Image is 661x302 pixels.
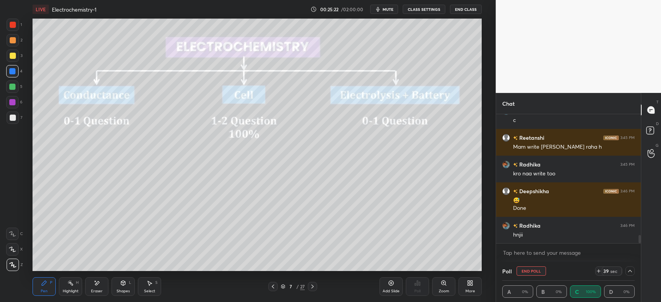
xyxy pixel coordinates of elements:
[6,81,22,93] div: 5
[513,170,635,178] div: kro naa write too
[7,34,22,46] div: 2
[513,117,635,124] div: c
[502,134,510,142] img: default.png
[513,189,518,194] img: no-rating-badge.077c3623.svg
[502,187,510,195] img: default.png
[656,121,659,127] p: D
[502,161,510,168] img: 28309d9b286e4aff8df38a607d21e8ac.jpg
[620,136,635,140] div: 3:45 PM
[383,7,393,12] span: mute
[41,289,48,293] div: Pen
[403,5,445,14] button: CLASS SETTINGS
[513,136,518,140] img: no-rating-badge.077c3623.svg
[117,289,130,293] div: Shapes
[7,50,22,62] div: 3
[287,284,295,289] div: 7
[296,284,299,289] div: /
[7,112,22,124] div: 7
[155,281,158,285] div: S
[439,289,449,293] div: Zoom
[518,221,541,230] h6: Radhika
[620,162,635,167] div: 3:45 PM
[513,197,635,204] div: 😅
[63,289,79,293] div: Highlight
[620,223,635,228] div: 3:46 PM
[6,243,23,256] div: X
[513,224,518,228] img: no-rating-badge.077c3623.svg
[6,228,23,240] div: C
[496,93,521,114] p: Chat
[91,289,103,293] div: Eraser
[656,99,659,105] p: T
[513,204,635,212] div: Done
[7,259,23,271] div: Z
[6,96,22,108] div: 6
[603,136,619,140] img: iconic-dark.1390631f.png
[129,281,131,285] div: L
[502,222,510,230] img: 28309d9b286e4aff8df38a607d21e8ac.jpg
[518,134,544,142] h6: Reetanshi
[465,289,475,293] div: More
[33,5,49,14] div: LIVE
[7,19,22,31] div: 1
[603,189,619,194] img: iconic-dark.1390631f.png
[496,114,641,244] div: grid
[370,5,398,14] button: mute
[76,281,79,285] div: H
[518,187,549,195] h6: Deepshikha
[383,289,400,293] div: Add Slide
[517,266,546,276] button: End Poll
[300,283,305,290] div: 27
[609,268,618,274] div: sec
[502,267,512,275] h4: Poll
[656,142,659,148] p: G
[513,231,635,239] div: hnjii
[513,143,635,151] div: Mam write [PERSON_NAME] raha h
[52,6,96,13] h4: Electrochemistry-1
[518,160,541,168] h6: Radhika
[450,5,482,14] button: End Class
[620,189,635,194] div: 3:46 PM
[6,65,22,77] div: 4
[50,281,52,285] div: P
[603,268,609,274] div: 39
[513,163,518,167] img: no-rating-badge.077c3623.svg
[144,289,155,293] div: Select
